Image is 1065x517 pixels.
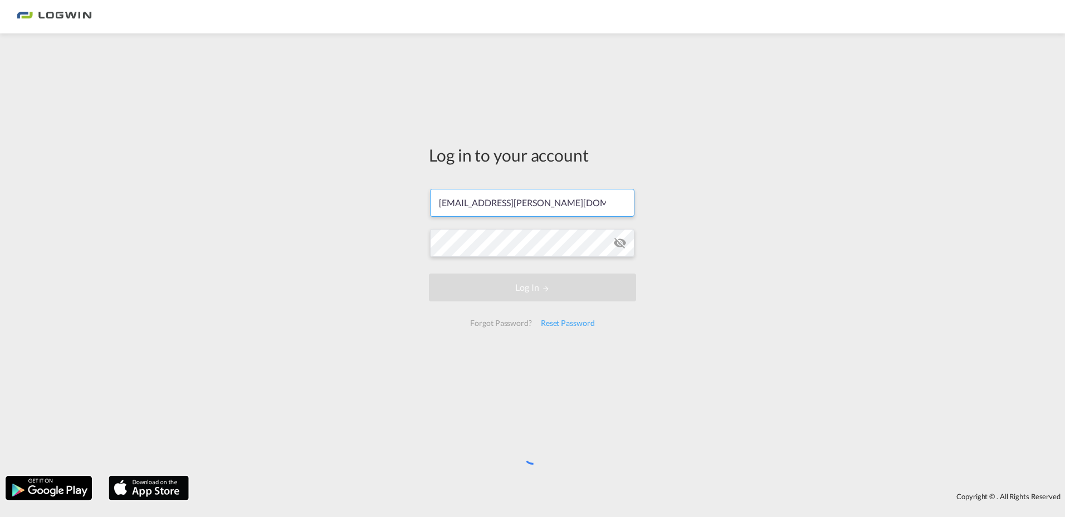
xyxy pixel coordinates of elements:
[429,143,636,167] div: Log in to your account
[430,189,634,217] input: Enter email/phone number
[194,487,1065,506] div: Copyright © . All Rights Reserved
[4,475,93,501] img: google.png
[536,313,599,333] div: Reset Password
[429,274,636,301] button: LOGIN
[466,313,536,333] div: Forgot Password?
[17,4,92,30] img: bc73a0e0d8c111efacd525e4c8ad7d32.png
[108,475,190,501] img: apple.png
[613,236,627,250] md-icon: icon-eye-off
